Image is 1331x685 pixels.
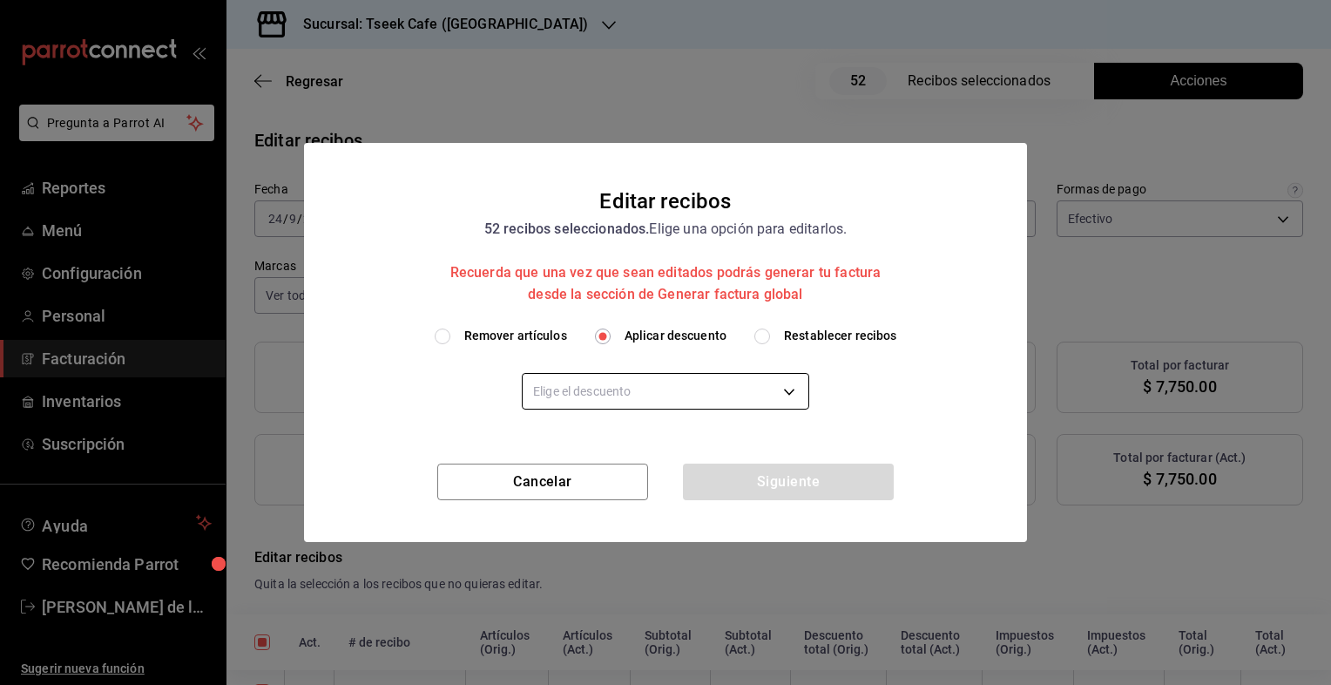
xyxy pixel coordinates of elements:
button: Cancelar [437,464,648,500]
span: Restablecer recibos [784,327,897,345]
div: Editar recibos [599,185,731,218]
div: Elige una opción para editarlos. [435,218,896,306]
span: Aplicar descuento [625,327,726,345]
span: Remover artículos [464,327,567,345]
div: Recuerda que una vez que sean editados podrás generar tu factura desde la sección de Generar fact... [435,261,896,306]
strong: 52 recibos seleccionados. [484,220,650,237]
div: Elige el descuento [522,373,809,410]
div: editionType [325,327,1006,345]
